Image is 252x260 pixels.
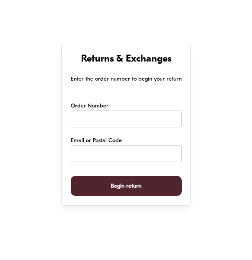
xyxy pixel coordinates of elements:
p: Enter the order number to begin your return [71,75,182,84]
label: Order Number [71,102,108,110]
label: Email or Postal Code [71,136,122,145]
button: Begin return [71,176,182,196]
h1: Returns & Exchanges [71,53,182,66]
span: Begin return [111,176,141,196]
